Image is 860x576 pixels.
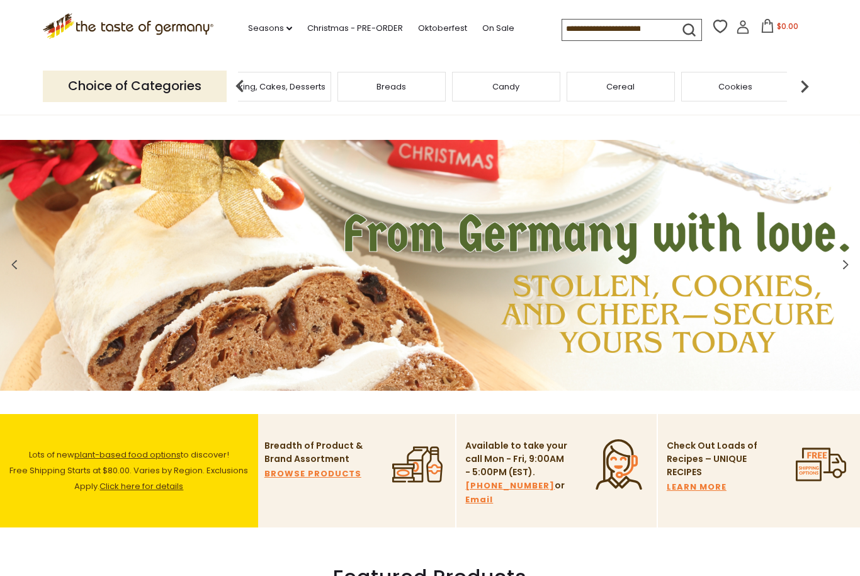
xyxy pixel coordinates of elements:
span: Lots of new to discover! Free Shipping Starts at $80.00. Varies by Region. Exclusions Apply. [9,449,248,492]
a: Oktoberfest [418,21,467,35]
a: Email [465,493,493,507]
a: Cookies [718,82,752,91]
a: Baking, Cakes, Desserts [228,82,325,91]
button: $0.00 [752,19,806,38]
img: previous arrow [227,74,252,99]
a: LEARN MORE [667,480,727,494]
a: Breads [376,82,406,91]
a: On Sale [482,21,514,35]
p: Breadth of Product & Brand Assortment [264,439,368,466]
a: BROWSE PRODUCTS [264,467,361,481]
a: plant-based food options [74,449,181,461]
span: $0.00 [777,21,798,32]
p: Available to take your call Mon - Fri, 9:00AM - 5:00PM (EST). or [465,439,569,507]
a: Click here for details [99,480,183,492]
img: next arrow [792,74,817,99]
a: [PHONE_NUMBER] [465,479,555,493]
a: Cereal [606,82,635,91]
p: Choice of Categories [43,71,227,101]
a: Seasons [248,21,292,35]
a: Christmas - PRE-ORDER [307,21,403,35]
p: Check Out Loads of Recipes – UNIQUE RECIPES [667,439,758,479]
a: Candy [492,82,519,91]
